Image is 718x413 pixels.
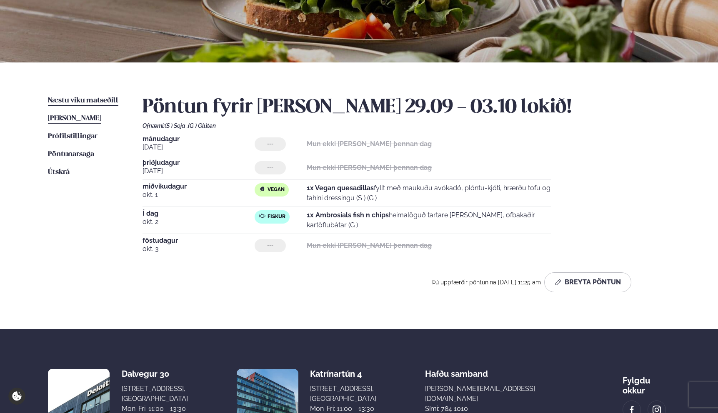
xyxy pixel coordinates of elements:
[48,114,101,124] a: [PERSON_NAME]
[48,151,94,158] span: Pöntunarsaga
[122,369,188,379] div: Dalvegur 30
[143,217,255,227] span: okt. 2
[267,141,273,147] span: ---
[307,210,551,230] p: heimalöguð tartare [PERSON_NAME], ofbakaðir kartöflubátar (G )
[48,97,118,104] span: Næstu viku matseðill
[143,190,255,200] span: okt. 1
[143,210,255,217] span: Í dag
[188,122,216,129] span: (G ) Glúten
[623,369,670,396] div: Fylgdu okkur
[307,140,432,148] strong: Mun ekki [PERSON_NAME] þennan dag
[122,384,188,404] div: [STREET_ADDRESS], [GEOGRAPHIC_DATA]
[307,164,432,172] strong: Mun ekki [PERSON_NAME] þennan dag
[143,96,670,119] h2: Pöntun fyrir [PERSON_NAME] 29.09 - 03.10 lokið!
[143,237,255,244] span: föstudagur
[310,384,376,404] div: [STREET_ADDRESS], [GEOGRAPHIC_DATA]
[310,369,376,379] div: Katrínartún 4
[267,164,273,171] span: ---
[425,384,574,404] a: [PERSON_NAME][EMAIL_ADDRESS][DOMAIN_NAME]
[259,213,265,219] img: fish.svg
[8,388,25,405] a: Cookie settings
[267,242,273,249] span: ---
[48,115,101,122] span: [PERSON_NAME]
[425,362,488,379] span: Hafðu samband
[143,244,255,254] span: okt. 3
[143,166,255,176] span: [DATE]
[268,187,285,193] span: Vegan
[48,133,98,140] span: Prófílstillingar
[259,186,265,192] img: Vegan.svg
[143,183,255,190] span: miðvikudagur
[143,136,255,142] span: mánudagur
[307,211,389,219] strong: 1x Ambrosials fish n chips
[307,184,374,192] strong: 1x Vegan quesadillas
[48,167,70,177] a: Útskrá
[307,241,432,249] strong: Mun ekki [PERSON_NAME] þennan dag
[143,122,670,129] div: Ofnæmi:
[48,169,70,176] span: Útskrá
[165,122,188,129] span: (S ) Soja ,
[48,132,98,142] a: Prófílstillingar
[143,159,255,166] span: þriðjudagur
[48,149,94,159] a: Pöntunarsaga
[307,183,551,203] p: fyllt með maukuðu avókadó, plöntu-kjöti, hrærðu tofu og tahini dressingu (S ) (G )
[48,96,118,106] a: Næstu viku matseðill
[143,142,255,152] span: [DATE]
[432,279,541,286] span: Þú uppfærðir pöntunina [DATE] 11:25 am
[268,214,285,220] span: Fiskur
[544,272,631,292] button: Breyta Pöntun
